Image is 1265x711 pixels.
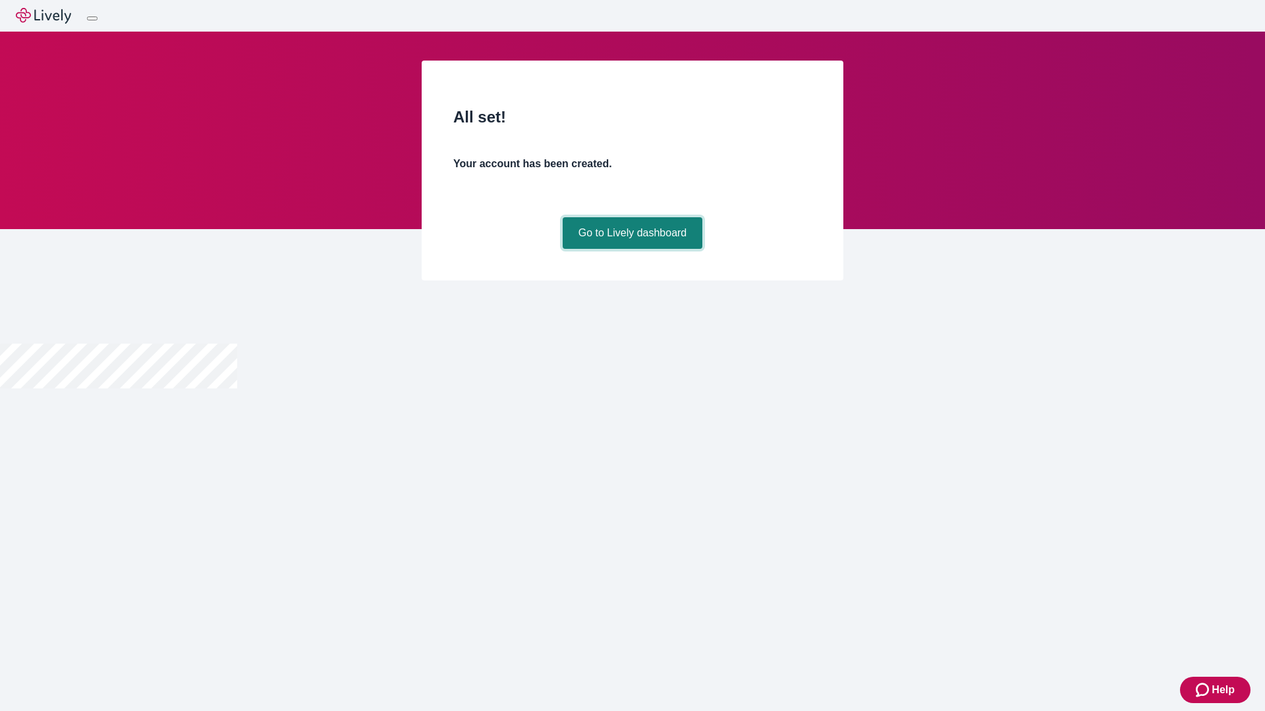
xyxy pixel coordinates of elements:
h4: Your account has been created. [453,156,812,172]
svg: Zendesk support icon [1196,682,1212,698]
a: Go to Lively dashboard [563,217,703,249]
img: Lively [16,8,71,24]
span: Help [1212,682,1235,698]
h2: All set! [453,105,812,129]
button: Zendesk support iconHelp [1180,677,1251,703]
button: Log out [87,16,98,20]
